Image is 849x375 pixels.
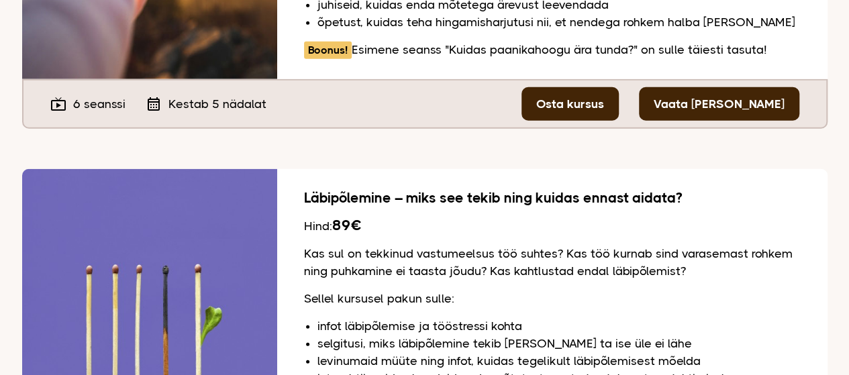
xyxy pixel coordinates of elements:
li: levinumaid müüte ning infot, kuidas tegelikult läbipõlemisest mõelda [317,352,801,370]
div: Hind: [304,217,801,235]
div: Kestab 5 nädalat [146,95,266,113]
i: live_tv [50,96,66,112]
p: Esimene seanss "Kuidas paanikahoogu ära tunda?" on sulle täiesti tasuta! [304,41,801,59]
b: 89€ [332,217,361,233]
i: calendar_month [146,96,162,112]
li: infot läbipõlemise ja tööstressi kohta [317,317,801,335]
h2: Läbipõlemine – miks see tekib ning kuidas ennast aidata? [304,189,801,207]
li: selgitusi, miks läbipõlemine tekib [PERSON_NAME] ta ise üle ei lähe [317,335,801,352]
p: Sellel kursusel pakun sulle: [304,290,801,307]
span: Boonus! [304,42,352,59]
li: õpetust, kuidas teha hingamisharjutusi nii, et nendega rohkem halba [PERSON_NAME] [317,13,801,31]
p: Kas sul on tekkinud vastumeelsus töö suhtes? Kas töö kurnab sind varasemast rohkem ning puhkamine... [304,245,801,280]
div: 6 seanssi [50,95,126,113]
a: Vaata [PERSON_NAME] [639,87,799,121]
a: Osta kursus [521,87,619,121]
